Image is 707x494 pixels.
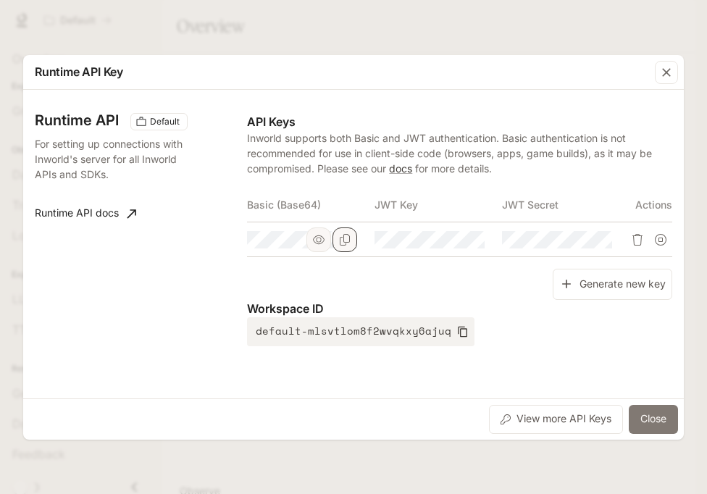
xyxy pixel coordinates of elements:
[375,188,502,222] th: JWT Key
[247,188,375,222] th: Basic (Base64)
[626,228,649,251] button: Delete API key
[553,269,672,300] button: Generate new key
[247,317,474,346] button: default-mlsvtlom8f2wvqkxy6ajuq
[629,405,678,434] button: Close
[489,405,623,434] button: View more API Keys
[502,188,629,222] th: JWT Secret
[247,300,672,317] p: Workspace ID
[389,162,412,175] a: docs
[144,115,185,128] span: Default
[35,63,123,80] p: Runtime API Key
[35,136,185,182] p: For setting up connections with Inworld's server for all Inworld APIs and SDKs.
[332,227,357,252] button: Copy Basic (Base64)
[247,130,672,176] p: Inworld supports both Basic and JWT authentication. Basic authentication is not recommended for u...
[649,228,672,251] button: Suspend API key
[247,113,672,130] p: API Keys
[629,188,672,222] th: Actions
[35,113,119,127] h3: Runtime API
[29,199,142,228] a: Runtime API docs
[130,113,188,130] div: These keys will apply to your current workspace only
